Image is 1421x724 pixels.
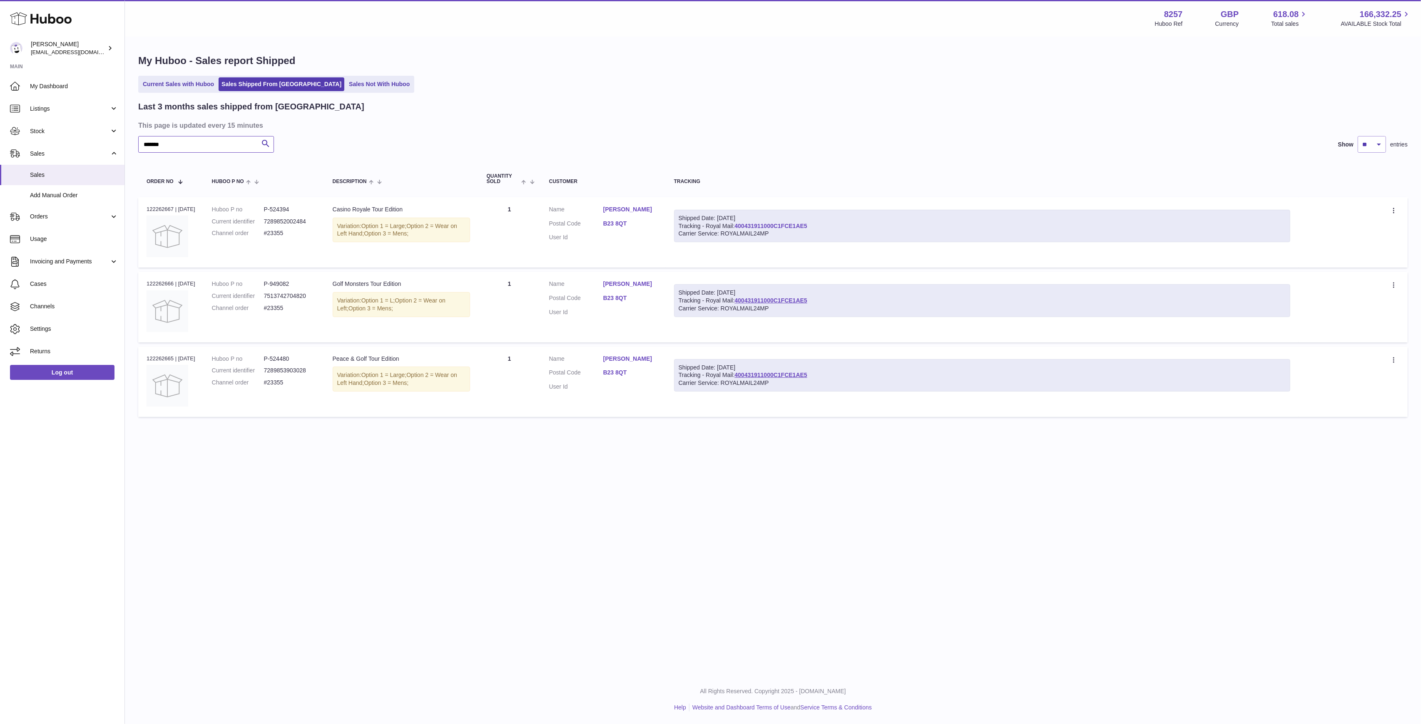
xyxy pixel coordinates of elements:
[478,197,541,268] td: 1
[603,369,657,377] a: B23 8QT
[549,206,603,216] dt: Name
[30,347,118,355] span: Returns
[30,258,109,265] span: Invoicing and Payments
[264,292,316,300] dd: 7513742704820
[264,280,316,288] dd: P-949082
[674,179,1290,184] div: Tracking
[264,304,316,312] dd: #23355
[333,179,367,184] span: Description
[132,687,1414,695] p: All Rights Reserved. Copyright 2025 - [DOMAIN_NAME]
[264,355,316,363] dd: P-524480
[212,218,264,226] dt: Current identifier
[212,280,264,288] dt: Huboo P no
[364,379,408,386] span: Option 3 = Mens;
[361,372,407,378] span: Option 1 = Large;
[264,229,316,237] dd: #23355
[30,150,109,158] span: Sales
[10,365,114,380] a: Log out
[30,280,118,288] span: Cases
[679,214,1286,222] div: Shipped Date: [DATE]
[212,206,264,213] dt: Huboo P no
[692,704,791,711] a: Website and Dashboard Terms of Use
[478,347,541,417] td: 1
[689,704,872,712] li: and
[549,355,603,365] dt: Name
[364,230,408,237] span: Option 3 = Mens;
[1271,9,1308,28] a: 618.08 Total sales
[212,179,244,184] span: Huboo P no
[679,230,1286,238] div: Carrier Service: ROYALMAIL24MP
[603,280,657,288] a: [PERSON_NAME]
[679,379,1286,387] div: Carrier Service: ROYALMAIL24MP
[147,355,195,362] div: 122262665 | [DATE]
[30,302,118,310] span: Channels
[333,280,470,288] div: Golf Monsters Tour Edition
[734,223,807,229] a: 400431911000C1FCE1AE5
[147,179,174,184] span: Order No
[674,284,1290,317] div: Tracking - Royal Mail:
[31,40,106,56] div: [PERSON_NAME]
[549,308,603,316] dt: User Id
[549,383,603,391] dt: User Id
[478,272,541,342] td: 1
[30,171,118,179] span: Sales
[679,305,1286,312] div: Carrier Service: ROYALMAIL24MP
[212,355,264,363] dt: Huboo P no
[1273,9,1299,20] span: 618.08
[674,210,1290,243] div: Tracking - Royal Mail:
[212,292,264,300] dt: Current identifier
[346,77,413,91] a: Sales Not With Huboo
[147,290,188,332] img: no-photo.jpg
[212,229,264,237] dt: Channel order
[30,325,118,333] span: Settings
[30,213,109,221] span: Orders
[264,367,316,374] dd: 7289853903028
[549,280,603,290] dt: Name
[30,127,109,135] span: Stock
[1271,20,1308,28] span: Total sales
[1155,20,1183,28] div: Huboo Ref
[30,191,118,199] span: Add Manual Order
[800,704,872,711] a: Service Terms & Conditions
[1341,20,1411,28] span: AVAILABLE Stock Total
[549,179,657,184] div: Customer
[333,367,470,392] div: Variation:
[549,220,603,230] dt: Postal Code
[138,54,1408,67] h1: My Huboo - Sales report Shipped
[549,233,603,241] dt: User Id
[212,367,264,374] dt: Current identifier
[549,294,603,304] dt: Postal Code
[734,372,807,378] a: 400431911000C1FCE1AE5
[603,220,657,228] a: B23 8QT
[138,101,364,112] h2: Last 3 months sales shipped from [GEOGRAPHIC_DATA]
[138,121,1406,130] h3: This page is updated every 15 minutes
[361,223,407,229] span: Option 1 = Large;
[30,235,118,243] span: Usage
[603,206,657,213] a: [PERSON_NAME]
[147,206,195,213] div: 122262667 | [DATE]
[1338,141,1354,149] label: Show
[30,105,109,113] span: Listings
[487,174,520,184] span: Quantity Sold
[147,365,188,407] img: no-photo.jpg
[1164,9,1183,20] strong: 8257
[603,294,657,302] a: B23 8QT
[333,218,470,243] div: Variation:
[1360,9,1401,20] span: 166,332.25
[1215,20,1239,28] div: Currency
[603,355,657,363] a: [PERSON_NAME]
[674,359,1290,392] div: Tracking - Royal Mail:
[1390,141,1408,149] span: entries
[31,49,122,55] span: [EMAIL_ADDRESS][DOMAIN_NAME]
[147,216,188,257] img: no-photo.jpg
[264,206,316,213] dd: P-524394
[361,297,395,304] span: Option 1 = L;
[30,82,118,90] span: My Dashboard
[674,704,686,711] a: Help
[264,218,316,226] dd: 7289852002484
[333,355,470,363] div: Peace & Golf Tour Edition
[264,379,316,387] dd: #23355
[147,280,195,288] div: 122262666 | [DATE]
[348,305,393,312] span: Option 3 = Mens;
[219,77,344,91] a: Sales Shipped From [GEOGRAPHIC_DATA]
